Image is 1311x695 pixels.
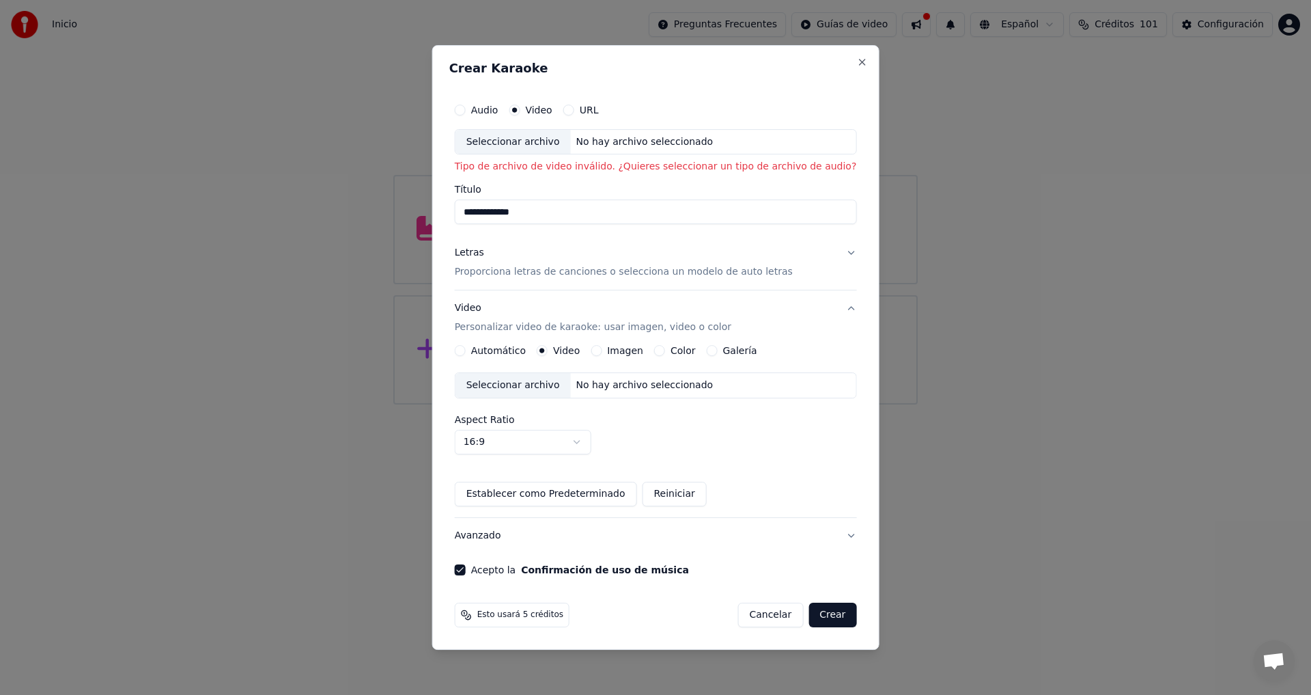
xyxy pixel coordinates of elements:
div: Letras [455,247,484,260]
p: Proporciona letras de canciones o selecciona un modelo de auto letras [455,266,793,280]
div: Video [455,302,731,335]
label: Color [671,346,696,355]
h2: Crear Karaoke [449,62,862,74]
button: Avanzado [455,518,857,554]
div: Seleccionar archivo [455,373,571,398]
label: Audio [471,105,498,115]
p: Personalizar video de karaoke: usar imagen, video o color [455,321,731,334]
label: Título [455,185,857,195]
label: Aspect Ratio [455,415,857,424]
button: Cancelar [737,603,803,627]
p: Tipo de archivo de video inválido. ¿Quieres seleccionar un tipo de archivo de audio? [455,161,857,174]
button: VideoPersonalizar video de karaoke: usar imagen, video o color [455,291,857,346]
label: Video [553,346,580,355]
button: Acepto la [521,565,689,575]
div: No hay archivo seleccionado [570,379,718,392]
label: Galería [723,346,757,355]
div: Seleccionar archivo [455,130,571,154]
button: LetrasProporciona letras de canciones o selecciona un modelo de auto letras [455,236,857,290]
span: Esto usará 5 créditos [477,610,563,621]
label: Acepto la [471,565,689,575]
button: Establecer como Predeterminado [455,482,637,506]
div: No hay archivo seleccionado [570,135,718,149]
button: Crear [808,603,856,627]
label: Imagen [607,346,643,355]
label: Video [525,105,552,115]
label: Automático [471,346,526,355]
div: VideoPersonalizar video de karaoke: usar imagen, video o color [455,345,857,517]
label: URL [580,105,599,115]
button: Reiniciar [642,482,706,506]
